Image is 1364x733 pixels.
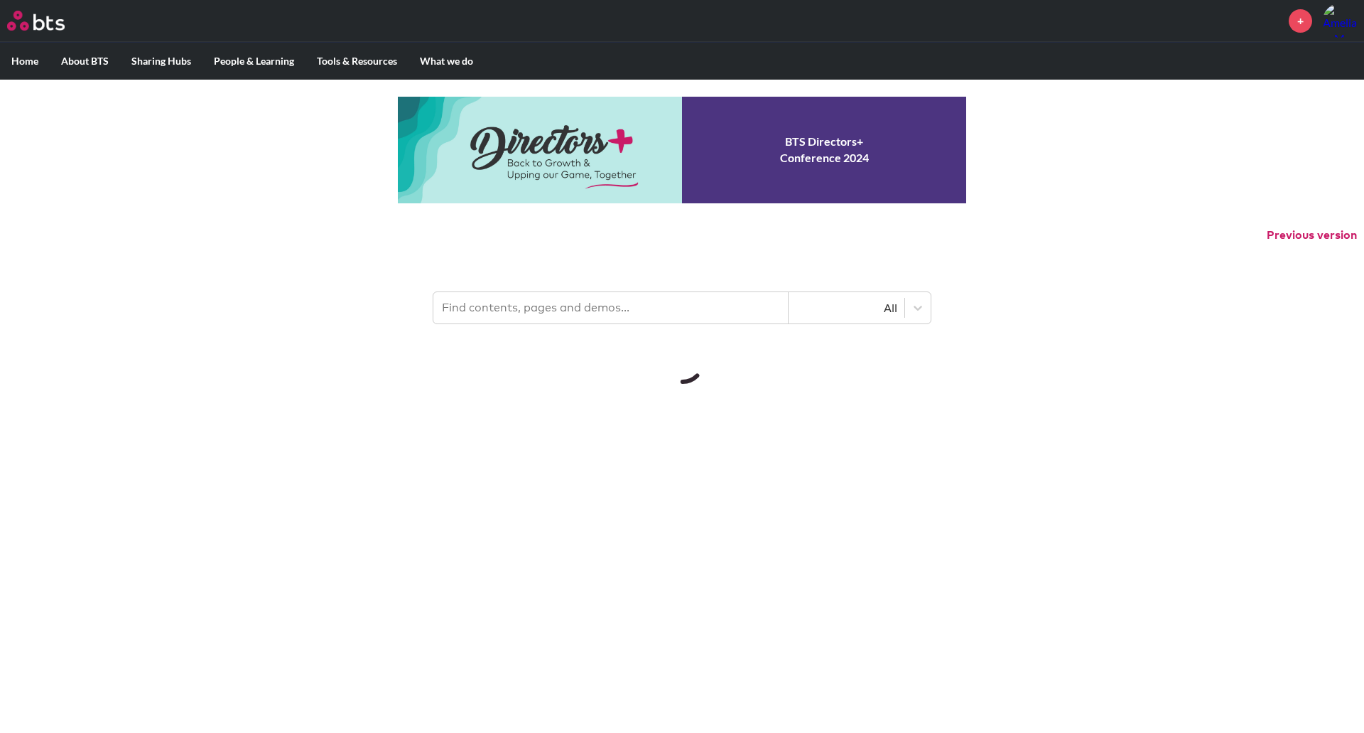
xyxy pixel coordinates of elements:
[120,43,202,80] label: Sharing Hubs
[305,43,408,80] label: Tools & Resources
[1267,228,1357,243] button: Previous version
[50,43,120,80] label: About BTS
[1289,9,1312,33] a: +
[202,43,305,80] label: People & Learning
[796,300,897,316] div: All
[7,11,65,31] img: BTS Logo
[7,11,91,31] a: Go home
[1323,4,1357,38] img: Amelia LaMarca
[433,292,789,323] input: Find contents, pages and demos...
[408,43,485,80] label: What we do
[398,97,966,203] a: Conference 2024
[1323,4,1357,38] a: Profile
